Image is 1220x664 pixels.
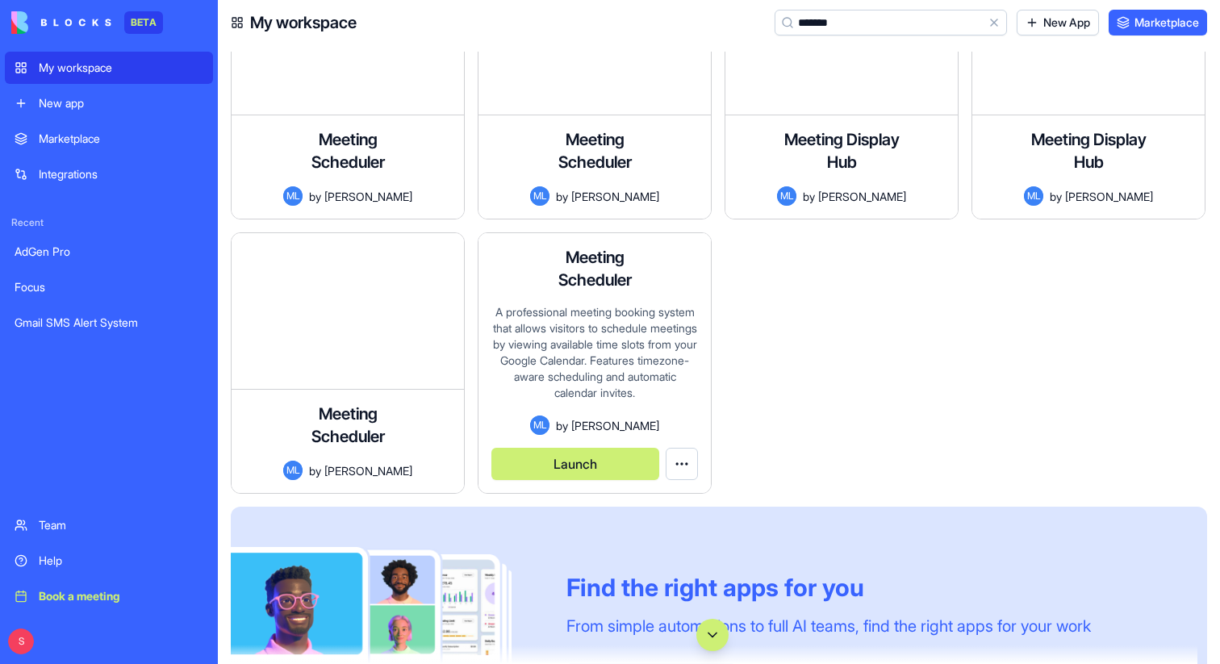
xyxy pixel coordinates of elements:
span: by [1050,188,1062,205]
a: Meeting SchedulerA professional meeting booking system that allows visitors to schedule meetings ... [478,232,712,494]
a: Gmail SMS Alert System [5,307,213,339]
span: [PERSON_NAME] [324,188,412,205]
div: AdGen Pro [15,244,203,260]
a: New App [1017,10,1099,35]
h4: Meeting Display Hub [777,128,906,173]
div: From simple automations to full AI teams, find the right apps for your work [566,615,1091,637]
h4: My workspace [250,11,357,34]
h4: Meeting Scheduler [530,246,659,291]
span: ML [283,461,303,480]
div: Focus [15,279,203,295]
span: by [556,417,568,434]
span: ML [777,186,796,206]
img: logo [11,11,111,34]
button: Scroll to bottom [696,619,729,651]
span: ML [530,416,549,435]
span: ML [283,186,303,206]
a: Marketplace [1109,10,1207,35]
span: Recent [5,216,213,229]
div: Gmail SMS Alert System [15,315,203,331]
a: Focus [5,271,213,303]
span: [PERSON_NAME] [818,188,906,205]
span: S [8,629,34,654]
a: Marketplace [5,123,213,155]
h4: Meeting Scheduler [283,128,412,173]
div: Find the right apps for you [566,573,1091,602]
span: [PERSON_NAME] [571,417,659,434]
div: Help [39,553,203,569]
div: Marketplace [39,131,203,147]
span: by [803,188,815,205]
span: by [556,188,568,205]
span: by [309,462,321,479]
a: AdGen Pro [5,236,213,268]
span: [PERSON_NAME] [1065,188,1153,205]
span: by [309,188,321,205]
span: [PERSON_NAME] [571,188,659,205]
button: Launch [491,448,659,480]
span: ML [1024,186,1043,206]
a: Meeting SchedulerMLby[PERSON_NAME] [231,232,465,494]
div: Integrations [39,166,203,182]
span: [PERSON_NAME] [324,462,412,479]
a: BETA [11,11,163,34]
a: Book a meeting [5,580,213,612]
div: New app [39,95,203,111]
h4: Meeting Scheduler [530,128,659,173]
h4: Meeting Scheduler [283,403,412,448]
div: Book a meeting [39,588,203,604]
a: New app [5,87,213,119]
a: My workspace [5,52,213,84]
div: Team [39,517,203,533]
div: BETA [124,11,163,34]
span: ML [530,186,549,206]
div: My workspace [39,60,203,76]
a: Help [5,545,213,577]
a: Team [5,509,213,541]
h4: Meeting Display Hub [1024,128,1153,173]
a: Integrations [5,158,213,190]
div: A professional meeting booking system that allows visitors to schedule meetings by viewing availa... [491,304,698,416]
